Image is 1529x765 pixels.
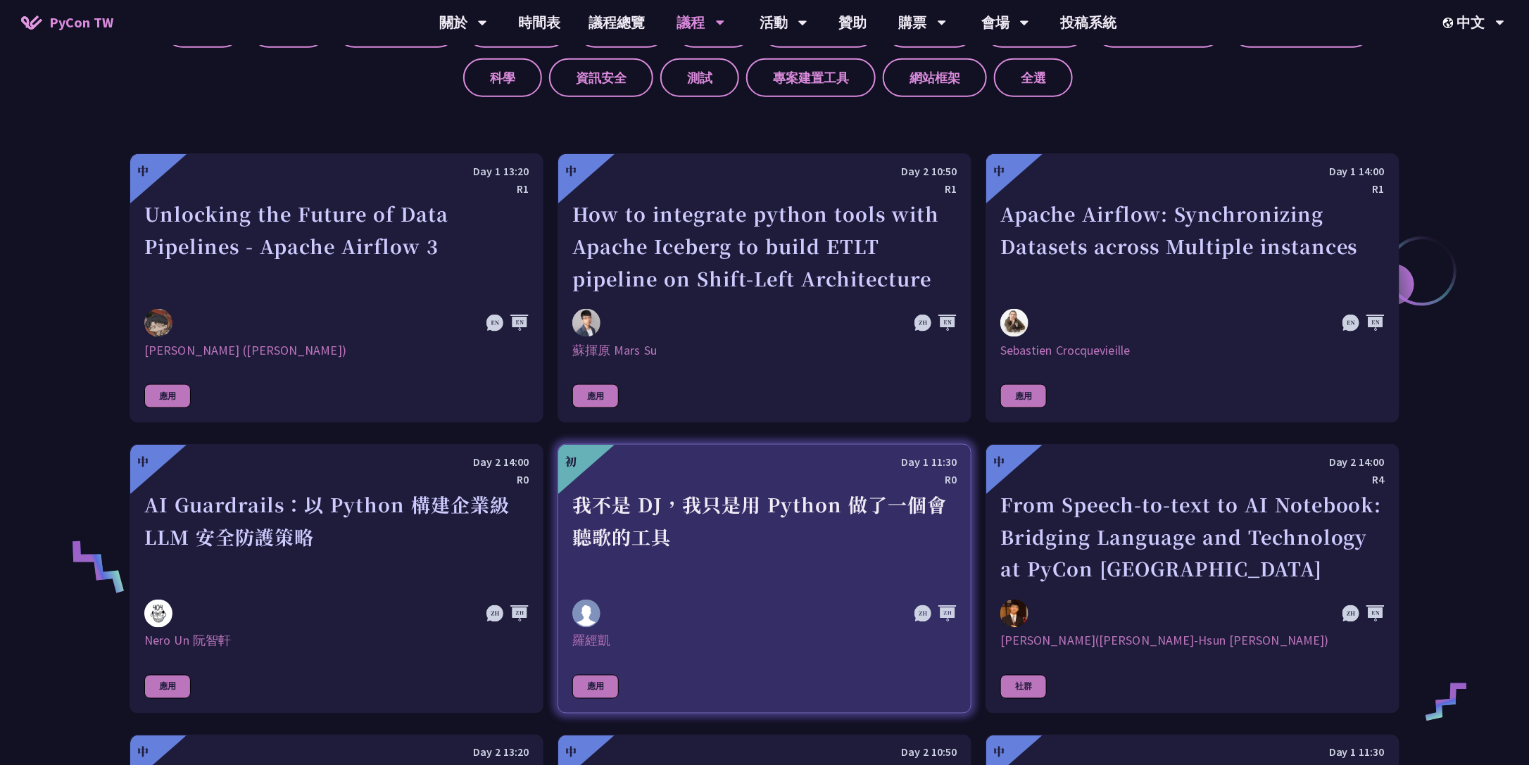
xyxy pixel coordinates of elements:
[572,675,619,699] div: 應用
[144,163,529,180] div: Day 1 13:20
[137,163,149,179] div: 中
[746,58,876,97] label: 專案建置工具
[572,744,957,761] div: Day 2 10:50
[144,309,172,337] img: 李唯 (Wei Lee)
[144,198,529,295] div: Unlocking the Future of Data Pipelines - Apache Airflow 3
[572,471,957,488] div: R0
[572,384,619,408] div: 應用
[144,675,191,699] div: 應用
[463,58,542,97] label: 科學
[572,633,957,650] div: 羅經凱
[565,744,577,761] div: 中
[572,453,957,471] div: Day 1 11:30
[130,153,543,423] a: 中 Day 1 13:20 R1 Unlocking the Future of Data Pipelines - Apache Airflow 3 李唯 (Wei Lee) [PERSON_N...
[565,163,577,179] div: 中
[1000,342,1385,359] div: Sebastien Crocquevieille
[572,198,957,295] div: How to integrate python tools with Apache Iceberg to build ETLT pipeline on Shift-Left Architecture
[1000,600,1028,628] img: 李昱勳 (Yu-Hsun Lee)
[572,180,957,198] div: R1
[558,153,971,423] a: 中 Day 2 10:50 R1 How to integrate python tools with Apache Iceberg to build ETLT pipeline on Shif...
[1443,18,1457,28] img: Locale Icon
[993,163,1005,179] div: 中
[7,5,127,40] a: PyCon TW
[993,453,1005,470] div: 中
[572,163,957,180] div: Day 2 10:50
[572,309,600,337] img: 蘇揮原 Mars Su
[993,744,1005,761] div: 中
[49,12,113,33] span: PyCon TW
[883,58,987,97] label: 網站框架
[986,153,1399,423] a: 中 Day 1 14:00 R1 Apache Airflow: Synchronizing Datasets across Multiple instances Sebastien Crocq...
[130,444,543,714] a: 中 Day 2 14:00 R0 AI Guardrails：以 Python 構建企業級 LLM 安全防護策略 Nero Un 阮智軒 Nero Un 阮智軒 應用
[1000,744,1385,761] div: Day 1 11:30
[572,600,600,628] img: 羅經凱
[144,744,529,761] div: Day 2 13:20
[144,471,529,488] div: R0
[1000,453,1385,471] div: Day 2 14:00
[986,444,1399,714] a: 中 Day 2 14:00 R4 From Speech-to-text to AI Notebook: Bridging Language and Technology at PyCon [G...
[21,15,42,30] img: Home icon of PyCon TW 2025
[144,384,191,408] div: 應用
[1000,180,1385,198] div: R1
[144,180,529,198] div: R1
[144,453,529,471] div: Day 2 14:00
[660,58,739,97] label: 測試
[565,453,577,470] div: 初
[144,633,529,650] div: Nero Un 阮智軒
[144,342,529,359] div: [PERSON_NAME] ([PERSON_NAME])
[549,58,653,97] label: 資訊安全
[1000,488,1385,586] div: From Speech-to-text to AI Notebook: Bridging Language and Technology at PyCon [GEOGRAPHIC_DATA]
[558,444,971,714] a: 初 Day 1 11:30 R0 我不是 DJ，我只是用 Python 做了一個會聽歌的工具 羅經凱 羅經凱 應用
[1000,384,1047,408] div: 應用
[137,744,149,761] div: 中
[1000,471,1385,488] div: R4
[144,488,529,586] div: AI Guardrails：以 Python 構建企業級 LLM 安全防護策略
[137,453,149,470] div: 中
[572,342,957,359] div: 蘇揮原 Mars Su
[1000,633,1385,650] div: [PERSON_NAME]([PERSON_NAME]-Hsun [PERSON_NAME])
[572,488,957,586] div: 我不是 DJ，我只是用 Python 做了一個會聽歌的工具
[1000,675,1047,699] div: 社群
[144,600,172,628] img: Nero Un 阮智軒
[1000,198,1385,295] div: Apache Airflow: Synchronizing Datasets across Multiple instances
[994,58,1073,97] label: 全選
[1000,309,1028,337] img: Sebastien Crocquevieille
[1000,163,1385,180] div: Day 1 14:00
